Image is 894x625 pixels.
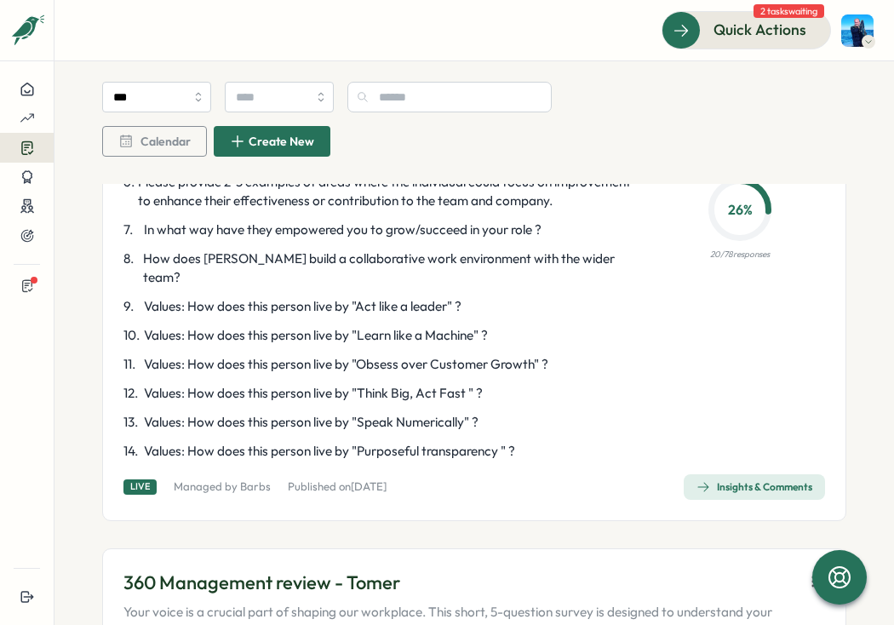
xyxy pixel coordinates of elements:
img: Henry Innis [841,14,874,47]
span: 14 . [123,442,140,461]
p: Managed by [174,479,271,495]
span: 8 . [123,249,140,287]
div: Live [123,479,157,494]
span: Values: How does this person live by "Obsess over Customer Growth" ? [144,355,548,374]
button: Quick Actions [662,11,831,49]
span: Create New [249,135,314,147]
span: 9 . [123,297,140,316]
span: 7 . [123,221,140,239]
span: Quick Actions [713,19,806,41]
span: 6 . [123,173,135,210]
span: 11 . [123,355,140,374]
span: How does [PERSON_NAME] build a collaborative work environment with the wider team? [143,249,634,287]
span: 2 tasks waiting [754,4,824,18]
button: Calendar [102,126,207,157]
span: 10 . [123,326,140,345]
span: In what way have they empowered you to grow/succeed in your role ? [144,221,542,239]
span: Please provide 2-3 examples of areas where the individual could focus on improvement to enhance t... [138,173,634,210]
p: 360 Management review - Tomer [123,570,794,596]
span: Calendar [140,135,191,147]
a: Barbs [240,479,271,493]
span: Values: How does this person live by "Act like a leader" ? [144,297,461,316]
button: Insights & Comments [684,474,825,500]
span: Values: How does this person live by "Purposeful transparency " ? [144,442,515,461]
button: Create New [214,126,330,157]
p: Published on [288,479,387,495]
span: Values: How does this person live by "Learn like a Machine" ? [144,326,488,345]
div: Insights & Comments [696,480,812,494]
p: 20 / 78 responses [710,248,770,261]
span: 12 . [123,384,140,403]
span: [DATE] [351,479,387,493]
span: Values: How does this person live by "Speak Numerically" ? [144,413,479,432]
p: 26 % [713,199,766,221]
span: Values: How does this person live by "Think Big, Act Fast " ? [144,384,483,403]
span: 13 . [123,413,140,432]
